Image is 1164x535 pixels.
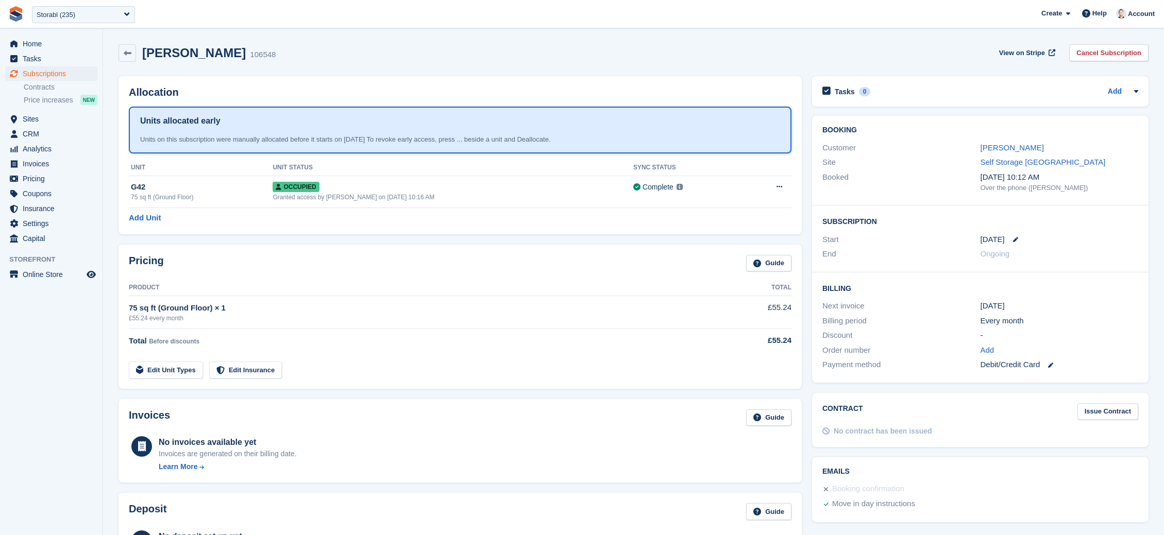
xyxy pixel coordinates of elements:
div: NEW [80,95,97,105]
th: Unit Status [273,160,633,176]
a: menu [5,51,97,66]
div: Learn More [159,461,197,472]
a: menu [5,157,97,171]
div: Every month [981,315,1139,327]
div: No invoices available yet [159,436,297,448]
span: Home [23,37,85,51]
a: menu [5,201,97,216]
div: [DATE] [981,300,1139,312]
h2: Booking [822,126,1138,134]
div: £55.24 [703,335,791,347]
span: CRM [23,127,85,141]
a: menu [5,267,97,282]
a: Edit Unit Types [129,361,203,378]
div: Payment method [822,359,981,371]
h2: Emails [822,468,1138,476]
a: Cancel Subscription [1069,44,1149,61]
div: 106548 [250,49,276,61]
div: [DATE] 10:12 AM [981,171,1139,183]
div: Order number [822,344,981,356]
span: Coupons [23,186,85,201]
a: Add [981,344,994,356]
a: Add [1108,86,1122,98]
div: Debit/Credit Card [981,359,1139,371]
img: icon-info-grey-7440780725fd019a000dd9b08b2336e03edf1995a4989e88bcd33f0948082b44.svg [677,184,683,190]
div: £55.24 every month [129,314,703,323]
span: Storefront [9,254,103,265]
span: Invoices [23,157,85,171]
a: Price increases NEW [24,94,97,106]
span: Before discounts [149,338,199,345]
div: Site [822,157,981,168]
div: Next invoice [822,300,981,312]
h2: Contract [822,403,863,420]
h2: [PERSON_NAME] [142,46,246,60]
span: Occupied [273,182,319,192]
span: Pricing [23,171,85,186]
div: End [822,248,981,260]
a: menu [5,231,97,246]
a: [PERSON_NAME] [981,143,1044,152]
span: Ongoing [981,249,1010,258]
div: - [981,330,1139,341]
a: menu [5,216,97,231]
span: Account [1128,9,1155,19]
span: Price increases [24,95,73,105]
span: Tasks [23,51,85,66]
h2: Invoices [129,409,170,426]
img: Jeff Knox [1116,8,1126,19]
th: Sync Status [633,160,744,176]
th: Total [703,280,791,296]
a: menu [5,171,97,186]
div: 0 [859,87,871,96]
img: stora-icon-8386f47178a22dfd0bd8f6a31ec36ba5ce8667c1dd55bd0f319d3a0aa187defe.svg [8,6,24,22]
span: Analytics [23,142,85,156]
span: Total [129,336,147,345]
div: Complete [643,182,673,193]
h2: Pricing [129,255,164,272]
span: Settings [23,216,85,231]
a: menu [5,37,97,51]
td: £55.24 [703,296,791,329]
div: No contract has been issued [834,426,932,437]
div: Invoices are generated on their billing date. [159,448,297,459]
h2: Tasks [835,87,855,96]
span: Sites [23,112,85,126]
span: Subscriptions [23,66,85,81]
div: Start [822,234,981,246]
h2: Billing [822,283,1138,293]
div: Billing period [822,315,981,327]
div: 75 sq ft (Ground Floor) × 1 [129,302,703,314]
div: Storabl (235) [37,10,75,20]
div: Booking confirmation [832,483,904,495]
h2: Subscription [822,216,1138,226]
time: 2025-09-08 00:00:00 UTC [981,234,1005,246]
span: Online Store [23,267,85,282]
a: Add Unit [129,212,161,224]
div: 75 sq ft (Ground Floor) [131,193,273,202]
div: G42 [131,181,273,193]
a: Issue Contract [1077,403,1138,420]
div: Discount [822,330,981,341]
a: Edit Insurance [209,361,282,378]
div: Over the phone ([PERSON_NAME]) [981,183,1139,193]
div: Move in day instructions [832,498,915,510]
h2: Deposit [129,503,166,520]
div: Booked [822,171,981,193]
span: View on Stripe [999,48,1045,58]
a: menu [5,142,97,156]
a: menu [5,112,97,126]
h2: Allocation [129,87,791,98]
th: Unit [129,160,273,176]
span: Insurance [23,201,85,216]
a: Contracts [24,82,97,92]
a: Self Storage [GEOGRAPHIC_DATA] [981,158,1106,166]
span: Create [1041,8,1062,19]
a: Guide [746,409,791,426]
a: View on Stripe [995,44,1057,61]
div: Customer [822,142,981,154]
a: Preview store [85,268,97,281]
a: Learn More [159,461,297,472]
a: Guide [746,503,791,520]
a: Guide [746,255,791,272]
